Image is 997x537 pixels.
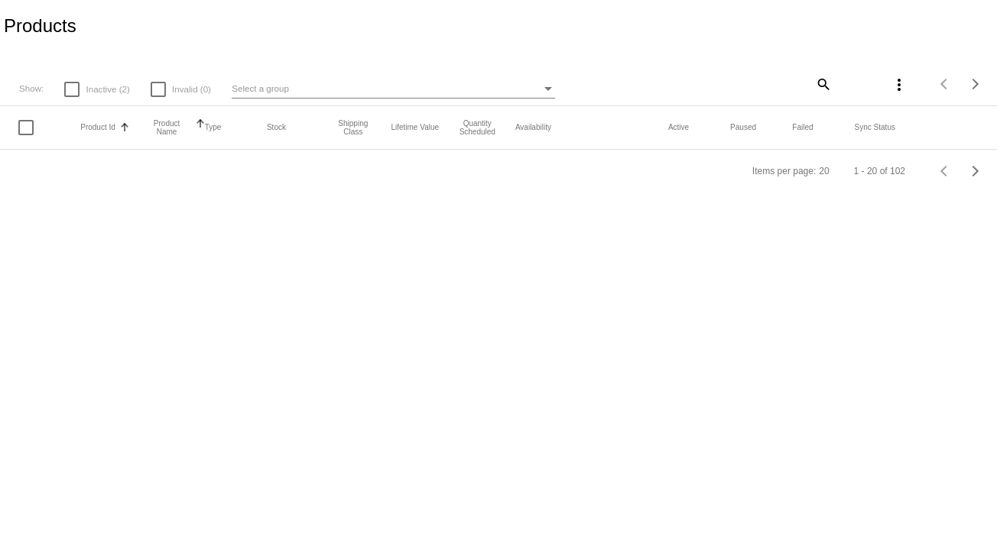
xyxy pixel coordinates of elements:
[792,123,813,132] button: Change sorting for TotalQuantityFailed
[232,79,555,99] mat-select: Select a group
[86,80,129,99] span: Inactive (2)
[930,156,960,186] button: Previous page
[172,80,211,99] span: Invalid (0)
[515,123,668,131] mat-header-cell: Availability
[814,72,832,95] mat-icon: search
[4,15,76,37] h2: Products
[232,83,289,93] span: Select a group
[80,123,115,132] button: Change sorting for ExternalId
[855,123,895,132] button: Change sorting for ValidationErrorCode
[142,119,190,136] button: Change sorting for ProductName
[205,123,222,132] button: Change sorting for ProductType
[730,123,756,132] button: Change sorting for TotalQuantityScheduledPaused
[960,69,991,99] button: Next page
[453,119,502,136] button: Change sorting for QuantityScheduled
[890,76,908,94] mat-icon: more_vert
[960,156,991,186] button: Next page
[668,123,689,132] button: Change sorting for TotalQuantityScheduledActive
[854,166,905,176] div: 1 - 20 of 102
[19,83,44,93] span: Show:
[930,69,960,99] button: Previous page
[267,123,286,132] button: Change sorting for StockLevel
[329,119,377,136] button: Change sorting for ShippingClass
[819,166,829,176] div: 20
[752,166,816,176] div: Items per page:
[391,123,439,132] button: Change sorting for LifetimeValue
